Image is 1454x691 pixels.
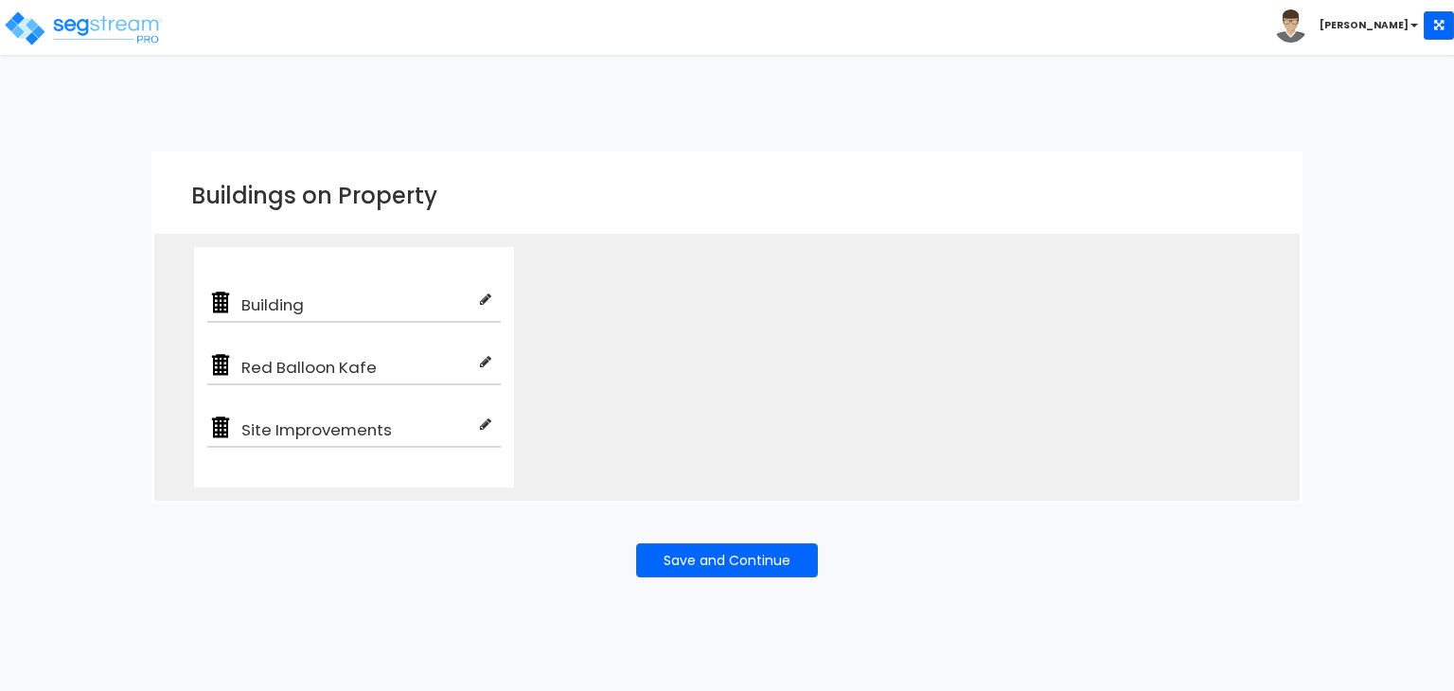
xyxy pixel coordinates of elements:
[207,352,234,379] img: building.png
[3,9,164,47] img: logo_pro_r.png
[207,415,234,441] img: building.png
[1274,9,1307,43] img: avatar.png
[636,543,818,577] button: Save and Continue
[191,184,1263,208] h3: Buildings on Property
[1320,18,1409,32] b: [PERSON_NAME]
[207,290,234,316] img: building.png
[234,356,480,379] span: Red Balloon Kafe
[234,418,480,441] span: Site Improvements
[234,293,480,316] span: Building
